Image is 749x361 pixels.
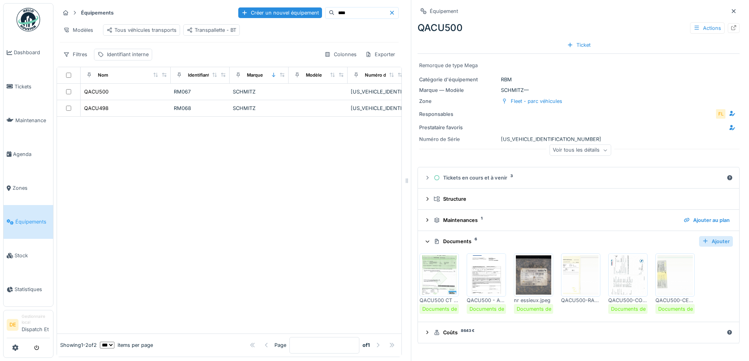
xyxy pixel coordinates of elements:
div: Catégorie d'équipement [419,76,498,83]
div: Tous véhicules transports [107,26,177,34]
div: QACU500-RAPPORT IDENTIFICATION.pdf [561,297,600,304]
div: FL [715,108,726,119]
div: Responsables [419,110,482,118]
div: SCHMITZ [233,104,285,112]
summary: Coûts8643 € [421,325,736,340]
a: Tickets [4,70,53,103]
div: Colonnes [321,49,360,60]
div: Identifiant interne [188,72,226,79]
div: Documents de bord [517,305,564,313]
div: Ticket [564,40,594,50]
div: Remorque de type Mega [419,62,738,69]
div: Zone [419,97,498,105]
div: [US_VEHICLE_IDENTIFICATION_NUMBER] [351,104,403,112]
div: QACU498 [84,104,109,112]
div: Modèle [306,72,322,79]
div: QACU500-CERTIF IMMAT.pdf [655,297,695,304]
span: Agenda [13,150,50,158]
img: kg0k8son9a14bkzg5ez2k9ogika5 [421,255,457,295]
a: Zones [4,171,53,205]
span: Statistiques [15,286,50,293]
li: Dispatch Et [22,313,50,336]
img: vqa2ljb8vebaqaczc578hv1xx9an [610,255,646,295]
summary: Maintenances1Ajouter au plan [421,213,736,227]
div: Prestataire favoris [419,124,482,131]
div: Documents de bord [658,305,706,313]
div: QACU500-COC.pdf [608,297,648,304]
div: QACU500 CT [DATE] .pdf [420,297,459,304]
div: RBM [419,76,738,83]
div: SCHMITZ — [419,86,738,94]
span: Zones [13,184,50,192]
div: [US_VEHICLE_IDENTIFICATION_NUMBER] [419,136,738,143]
strong: of 1 [363,341,370,349]
div: Marque [247,72,263,79]
div: RM068 [174,104,226,112]
div: Filtres [60,49,91,60]
span: Dashboard [14,49,50,56]
div: Actions [690,22,725,34]
img: nskivjh1rzhztkkga0dbofx84srn [563,255,598,295]
div: Gestionnaire local [22,313,50,326]
div: Nom [98,72,108,79]
div: Showing 1 - 2 of 2 [60,341,97,349]
div: Numéro de Série [365,72,401,79]
div: Créer un nouvel équipement [238,7,322,18]
div: Documents de bord [422,305,470,313]
img: kz043zlwrisz5qon3xpn2xrnh17k [516,255,551,295]
div: Équipement [430,7,458,15]
div: Documents [434,238,696,245]
div: Structure [434,195,730,203]
span: Tickets [15,83,50,90]
a: Statistiques [4,273,53,306]
a: Stock [4,239,53,273]
div: Documents de bord [611,305,659,313]
summary: Documents6Ajouter [421,234,736,249]
div: QACU500 - Ass 2025.pdf [467,297,506,304]
div: Documents de bord [469,305,517,313]
div: [US_VEHICLE_IDENTIFICATION_NUMBER] [351,88,403,95]
div: Modèles [60,24,97,36]
div: Page [274,341,286,349]
div: Exporter [362,49,399,60]
div: Ajouter au plan [681,215,733,225]
a: Agenda [4,137,53,171]
img: 4k0hfxkc98r88r7848q8t1fje93v [469,255,504,295]
summary: Tickets en cours et à venir3 [421,170,736,185]
div: Identifiant interne [107,51,149,58]
div: Voir tous les détails [549,145,611,156]
div: Fleet - parc véhicules [511,97,562,105]
span: Stock [15,252,50,259]
strong: Équipements [78,9,117,16]
span: Équipements [15,218,50,225]
div: Transpallette - BT [187,26,236,34]
a: Dashboard [4,36,53,70]
a: Maintenance [4,103,53,137]
div: Ajouter [699,236,733,247]
div: Maintenances [434,216,677,224]
div: Marque — Modèle [419,86,498,94]
span: Maintenance [15,117,50,124]
img: d176bxwt7cme1pbyw2drcb51x3l8 [657,255,693,295]
div: Coûts [434,329,723,336]
div: QACU500 [84,88,109,95]
li: DE [7,319,18,331]
div: SCHMITZ [233,88,285,95]
div: nr essieux.jpeg [514,297,553,304]
div: RM067 [174,88,226,95]
div: items per page [100,341,153,349]
img: Badge_color-CXgf-gQk.svg [17,8,40,31]
div: Tickets en cours et à venir [434,174,723,181]
summary: Structure [421,192,736,206]
div: QACU500 [418,21,740,35]
a: DE Gestionnaire localDispatch Et [7,313,50,338]
div: Numéro de Série [419,136,498,143]
a: Équipements [4,205,53,239]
